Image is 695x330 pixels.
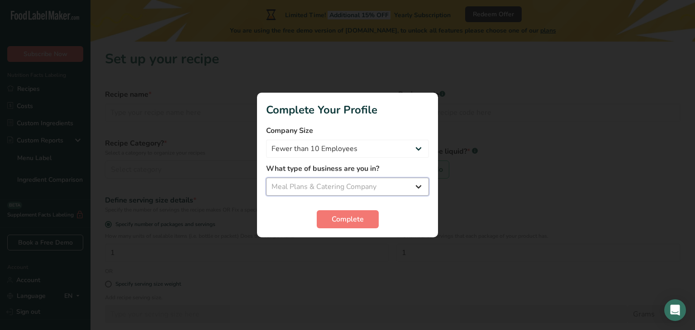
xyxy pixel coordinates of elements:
[332,214,364,225] span: Complete
[317,210,379,228] button: Complete
[266,163,429,174] label: What type of business are you in?
[664,299,686,321] div: Open Intercom Messenger
[266,102,429,118] h1: Complete Your Profile
[266,125,429,136] label: Company Size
